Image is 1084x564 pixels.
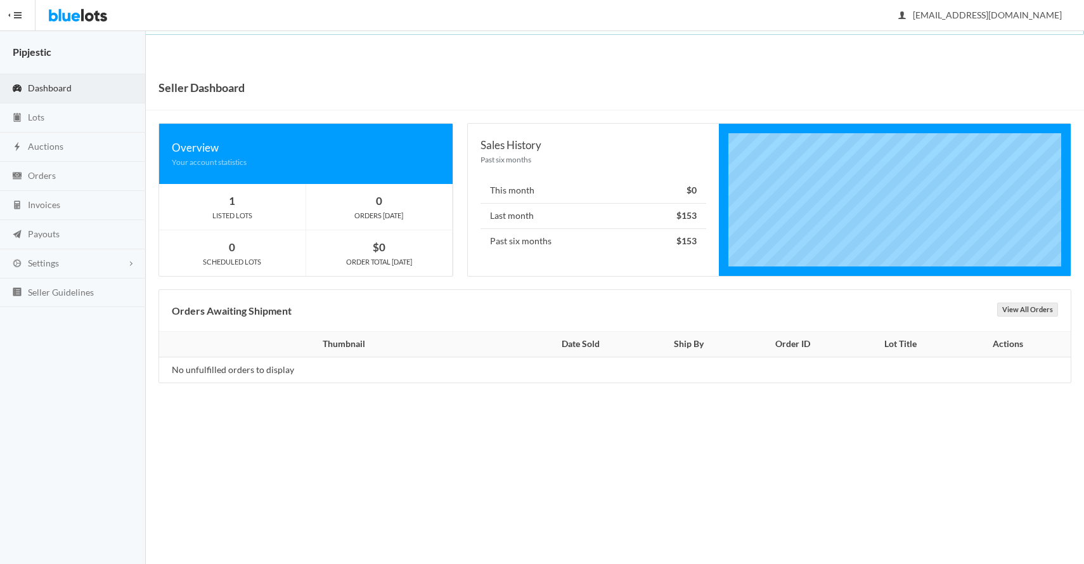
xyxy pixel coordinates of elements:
[373,240,385,254] strong: $0
[899,10,1062,20] span: [EMAIL_ADDRESS][DOMAIN_NAME]
[28,112,44,122] span: Lots
[158,78,245,97] h1: Seller Dashboard
[676,235,697,246] strong: $153
[687,185,697,195] strong: $0
[481,154,706,166] div: Past six months
[676,210,697,221] strong: $153
[11,287,23,299] ion-icon: list box
[13,46,51,58] strong: Pipjestic
[28,287,94,298] span: Seller Guidelines
[11,200,23,212] ion-icon: calculator
[522,332,640,357] th: Date Sold
[28,170,56,181] span: Orders
[159,357,522,383] td: No unfulfilled orders to display
[306,256,453,268] div: ORDER TOTAL [DATE]
[481,228,706,254] li: Past six months
[376,194,382,207] strong: 0
[306,210,453,221] div: ORDERS [DATE]
[229,194,235,207] strong: 1
[481,203,706,229] li: Last month
[11,258,23,270] ion-icon: cog
[28,258,59,268] span: Settings
[159,332,522,357] th: Thumbnail
[11,112,23,124] ion-icon: clipboard
[896,10,908,22] ion-icon: person
[28,228,60,239] span: Payouts
[159,210,306,221] div: LISTED LOTS
[229,240,235,254] strong: 0
[11,229,23,241] ion-icon: paper plane
[11,83,23,95] ion-icon: speedometer
[28,199,60,210] span: Invoices
[640,332,738,357] th: Ship By
[172,305,292,317] b: Orders Awaiting Shipment
[848,332,952,357] th: Lot Title
[481,178,706,204] li: This month
[952,332,1071,357] th: Actions
[159,256,306,268] div: SCHEDULED LOTS
[172,139,440,156] div: Overview
[172,156,440,168] div: Your account statistics
[11,141,23,154] ion-icon: flash
[28,141,63,152] span: Auctions
[997,303,1058,317] a: View All Orders
[738,332,848,357] th: Order ID
[481,136,706,154] div: Sales History
[28,82,72,93] span: Dashboard
[11,171,23,183] ion-icon: cash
